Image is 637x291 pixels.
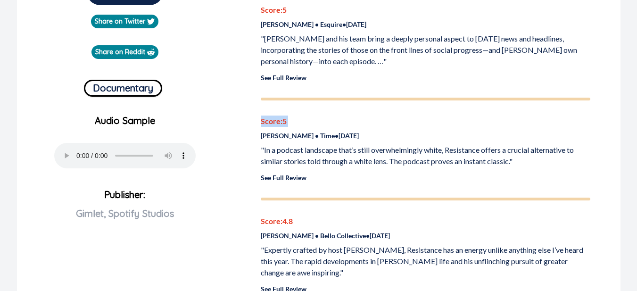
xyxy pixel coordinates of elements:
p: Score: 5 [261,4,590,16]
p: "Expertly crafted by host [PERSON_NAME], Resistance has an energy unlike anything else I’ve heard... [261,244,590,278]
a: Documentary [84,76,162,97]
span: Gimlet, Spotify Studios [76,208,174,219]
p: "In a podcast landscape that’s still overwhelmingly white, Resistance offers a crucial alternativ... [261,144,590,167]
button: Documentary [84,80,162,97]
audio: Your browser does not support the audio element [54,143,196,168]
p: Score: 4.8 [261,216,590,227]
a: Share on Twitter [91,15,158,28]
p: "[PERSON_NAME] and his team bring a deeply personal aspect to [DATE] news and headlines, incorpor... [261,33,590,67]
p: Publisher: [25,185,226,253]
a: See Full Review [261,174,306,182]
p: Audio Sample [25,114,226,128]
p: Score: 5 [261,116,590,127]
p: [PERSON_NAME] • Bello Collective • [DATE] [261,231,590,241]
a: See Full Review [261,74,306,82]
p: [PERSON_NAME] • Esquire • [DATE] [261,19,590,29]
p: [PERSON_NAME] • Time • [DATE] [261,131,590,141]
a: Share on Reddit [91,45,158,59]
